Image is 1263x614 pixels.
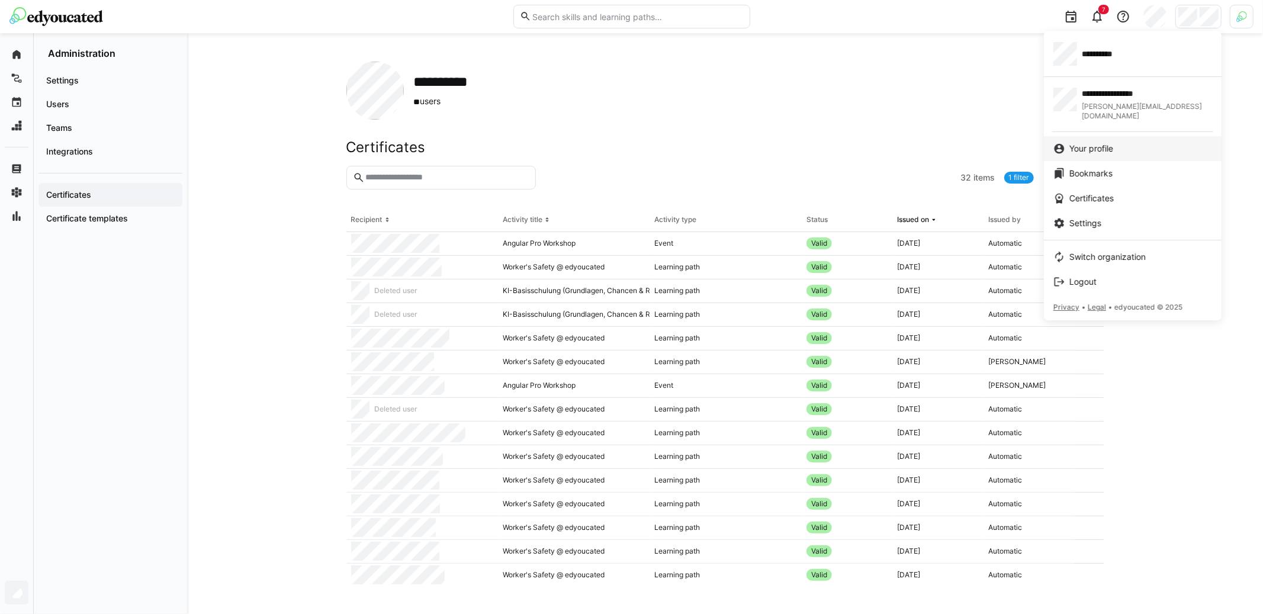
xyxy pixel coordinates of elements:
span: Switch organization [1069,251,1146,263]
span: Legal [1088,303,1106,311]
span: Bookmarks [1069,168,1113,179]
span: Logout [1069,276,1097,288]
span: Certificates [1069,192,1114,204]
span: edyoucated © 2025 [1114,303,1182,311]
span: • [1108,303,1112,311]
span: [PERSON_NAME][EMAIL_ADDRESS][DOMAIN_NAME] [1082,102,1212,121]
span: • [1082,303,1085,311]
span: Settings [1069,217,1101,229]
span: Privacy [1053,303,1079,311]
span: Your profile [1069,143,1113,155]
